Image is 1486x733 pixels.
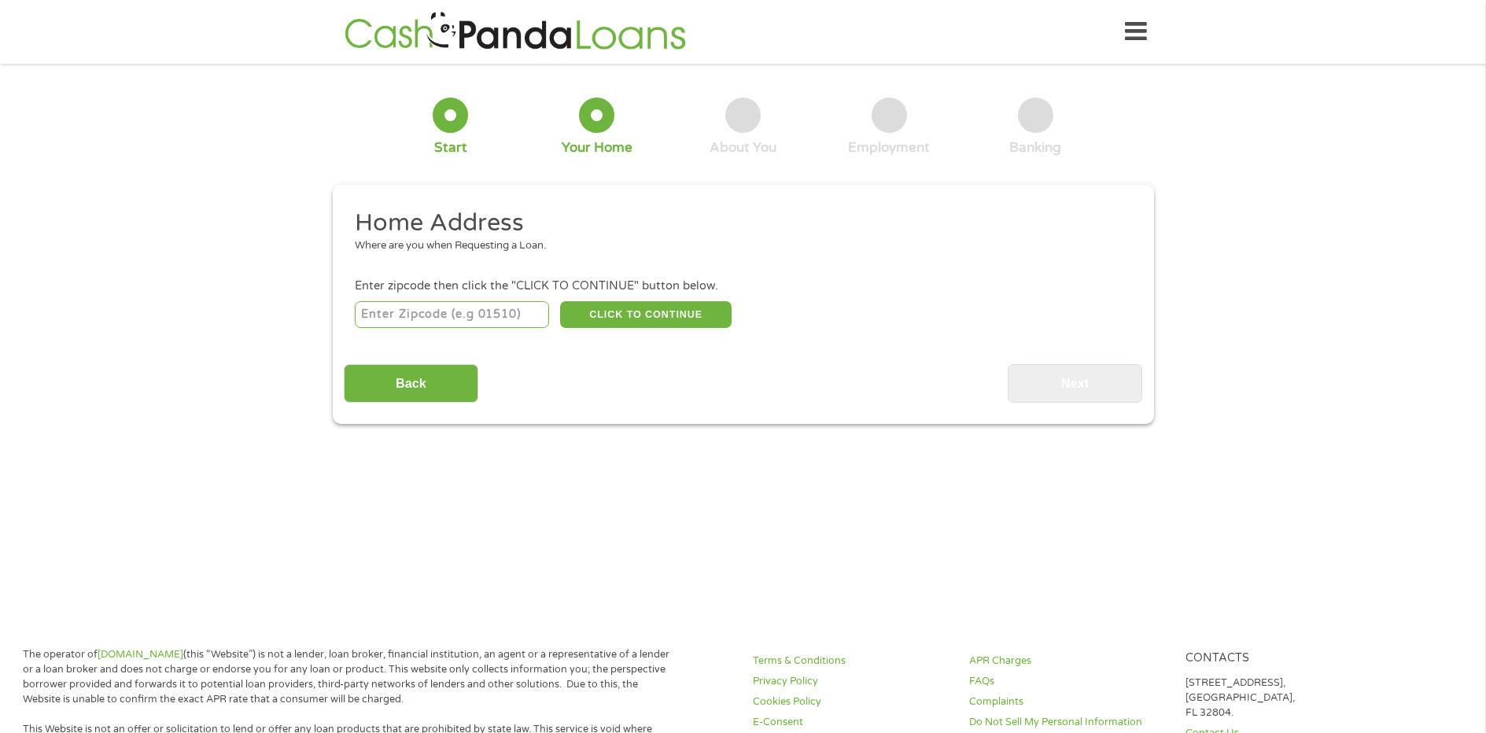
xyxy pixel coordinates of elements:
[1009,139,1061,157] div: Banking
[1185,651,1383,666] h4: Contacts
[562,139,632,157] div: Your Home
[753,654,950,669] a: Terms & Conditions
[98,648,183,661] a: [DOMAIN_NAME]
[340,9,691,54] img: GetLoanNow Logo
[848,139,930,157] div: Employment
[23,647,673,707] p: The operator of (this “Website”) is not a lender, loan broker, financial institution, an agent or...
[969,654,1167,669] a: APR Charges
[355,208,1119,239] h2: Home Address
[969,674,1167,689] a: FAQs
[1008,364,1142,403] input: Next
[434,139,467,157] div: Start
[355,238,1119,254] div: Where are you when Requesting a Loan.
[753,715,950,730] a: E-Consent
[969,715,1167,730] a: Do Not Sell My Personal Information
[560,301,732,328] button: CLICK TO CONTINUE
[1185,676,1383,720] p: [STREET_ADDRESS], [GEOGRAPHIC_DATA], FL 32804.
[344,364,478,403] input: Back
[710,139,776,157] div: About You
[753,694,950,709] a: Cookies Policy
[355,278,1130,295] div: Enter zipcode then click the "CLICK TO CONTINUE" button below.
[355,301,549,328] input: Enter Zipcode (e.g 01510)
[969,694,1167,709] a: Complaints
[753,674,950,689] a: Privacy Policy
